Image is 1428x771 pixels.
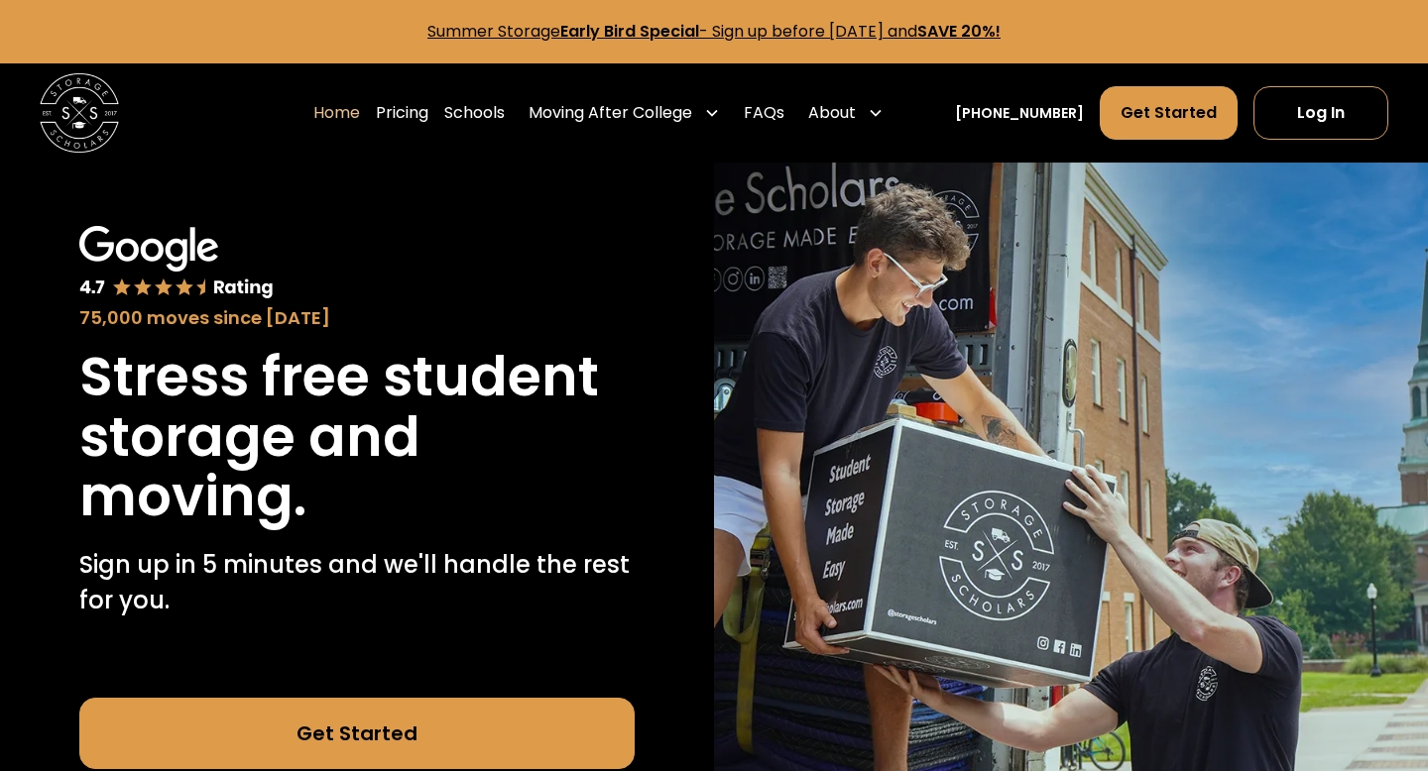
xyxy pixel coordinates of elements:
[444,85,505,141] a: Schools
[79,347,635,527] h1: Stress free student storage and moving.
[1253,86,1388,140] a: Log In
[800,85,892,141] div: About
[427,20,1001,43] a: Summer StorageEarly Bird Special- Sign up before [DATE] andSAVE 20%!
[808,101,856,125] div: About
[79,547,635,618] p: Sign up in 5 minutes and we'll handle the rest for you.
[744,85,784,141] a: FAQs
[521,85,728,141] div: Moving After College
[313,85,360,141] a: Home
[1100,86,1238,140] a: Get Started
[955,103,1084,124] a: [PHONE_NUMBER]
[917,20,1001,43] strong: SAVE 20%!
[529,101,692,125] div: Moving After College
[40,73,119,153] a: home
[560,20,699,43] strong: Early Bird Special
[79,698,635,769] a: Get Started
[376,85,428,141] a: Pricing
[79,304,635,331] div: 75,000 moves since [DATE]
[79,226,274,300] img: Google 4.7 star rating
[40,73,119,153] img: Storage Scholars main logo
